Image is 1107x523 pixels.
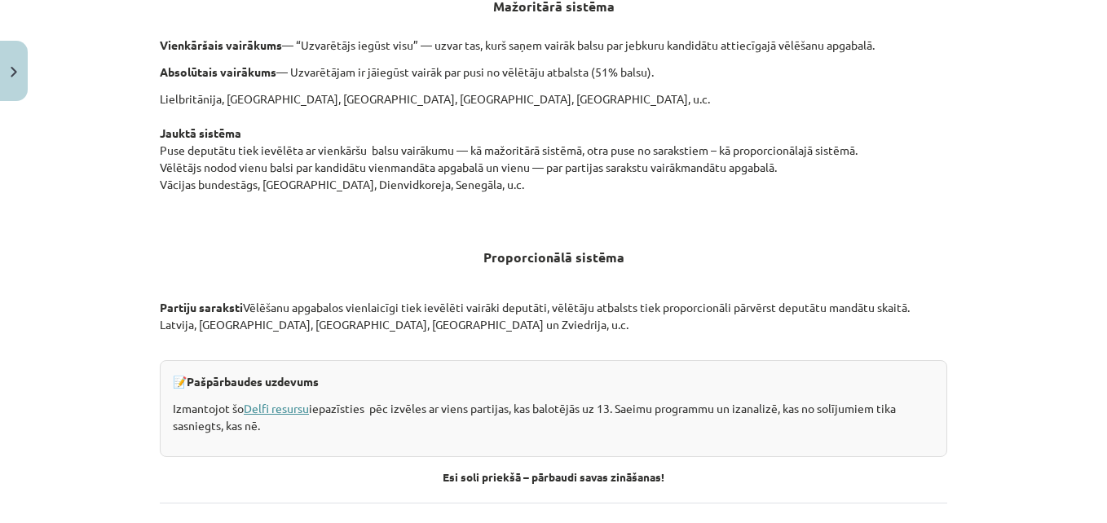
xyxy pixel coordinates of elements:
p: Izmantojot šo iepazīsties pēc izvēles ar viens partijas, kas balotējās uz 13. Saeimu programmu un... [173,400,934,434]
strong: Esi soli priekšā – pārbaudi savas zināšanas! [443,469,664,484]
p: — “Uzvarētājs iegūst visu” — uzvar tas, kurš saņem vairāk balsu par jebkuru kandidātu attiecīgajā... [160,37,947,54]
strong: Jauktā sistēma [160,125,241,140]
a: Delfi resursu [244,401,309,415]
strong: Partiju saraksti [160,300,243,314]
strong: Vienkāršais vairākums [160,37,282,52]
p: Vēlēšanu apgabalos vienlaicīgi tiek ievēlēti vairāki deputāti, vēlētāju atbalsts tiek proporcionā... [160,299,947,350]
p: — Uzvarētājam ir jāiegūst vairāk par pusi no vēlētāju atbalsta (51% balsu). [160,64,947,81]
strong: Pašpārbaudes uzdevums [187,374,319,389]
img: icon-close-lesson-0947bae3869378f0d4975bcd49f059093ad1ed9edebbc8119c70593378902aed.svg [11,67,17,77]
strong: Proporcionālā sistēma [483,248,624,266]
p: Lielbritānija, [GEOGRAPHIC_DATA], [GEOGRAPHIC_DATA], [GEOGRAPHIC_DATA], [GEOGRAPHIC_DATA], u.c. P... [160,90,947,227]
strong: Absolūtais vairākums [160,64,276,79]
p: 📝 [173,373,934,390]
